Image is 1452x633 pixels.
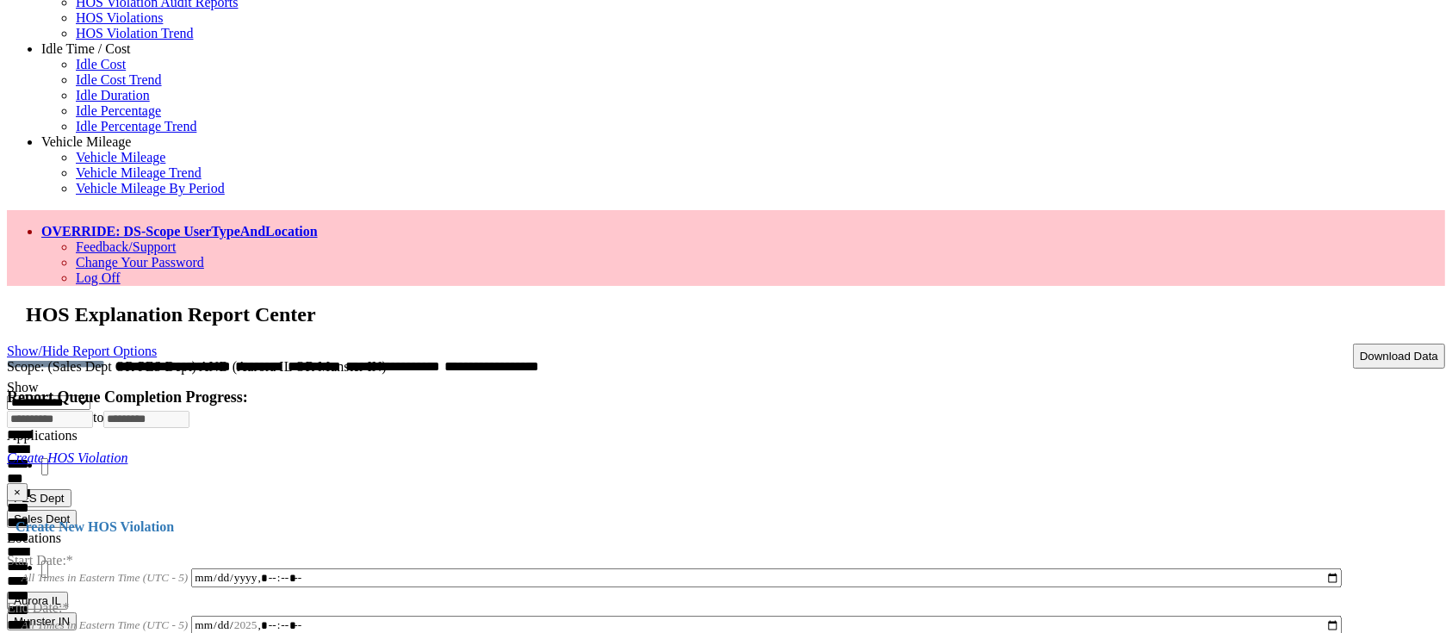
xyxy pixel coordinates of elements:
[7,339,157,363] a: Show/Hide Report Options
[76,150,165,164] a: Vehicle Mileage
[7,578,69,615] label: End Date:*
[93,410,103,425] span: to
[7,388,1445,406] h4: Report Queue Completion Progress:
[76,181,225,195] a: Vehicle Mileage By Period
[7,510,77,528] button: Sales Dept
[76,57,126,71] a: Idle Cost
[7,359,387,374] span: Scope: (Sales Dept OR PES Dept) AND (Aurora IL OR Munster IN)
[7,531,73,568] label: Start Date:*
[7,428,78,443] label: Applications
[7,519,1445,535] h4: Create New HOS Violation
[76,270,121,285] a: Log Off
[76,72,162,87] a: Idle Cost Trend
[22,571,189,584] span: All Times in Eastern Time (UTC - 5)
[41,134,131,149] a: Vehicle Mileage
[76,165,202,180] a: Vehicle Mileage Trend
[76,103,161,118] a: Idle Percentage
[26,303,1445,326] h2: HOS Explanation Report Center
[76,26,194,40] a: HOS Violation Trend
[41,224,318,239] a: OVERRIDE: DS-Scope UserTypeAndLocation
[7,450,127,465] a: Create HOS Violation
[76,88,150,102] a: Idle Duration
[76,119,196,133] a: Idle Percentage Trend
[76,239,176,254] a: Feedback/Support
[7,483,28,501] button: ×
[76,10,163,25] a: HOS Violations
[1353,344,1445,369] button: Download Data
[7,489,71,507] button: PES Dept
[7,380,38,394] label: Show
[76,255,204,270] a: Change Your Password
[22,618,189,631] span: All Times in Eastern Time (UTC - 5)
[41,41,131,56] a: Idle Time / Cost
